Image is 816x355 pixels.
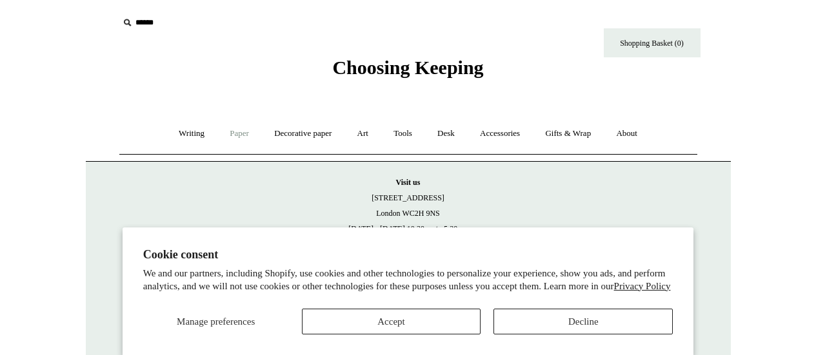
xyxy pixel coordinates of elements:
[218,117,261,151] a: Paper
[143,248,673,262] h2: Cookie consent
[167,117,216,151] a: Writing
[332,67,483,76] a: Choosing Keeping
[604,28,701,57] a: Shopping Basket (0)
[143,309,289,334] button: Manage preferences
[346,117,380,151] a: Art
[468,117,532,151] a: Accessories
[396,178,421,187] strong: Visit us
[533,117,602,151] a: Gifts & Wrap
[143,267,673,293] p: We and our partners, including Shopify, use cookies and other technologies to personalize your ex...
[302,309,481,334] button: Accept
[99,175,718,283] p: [STREET_ADDRESS] London WC2H 9NS [DATE] - [DATE] 10:30am to 5:30pm [DATE] 10.30am to 6pm [DATE] 1...
[382,117,424,151] a: Tools
[177,316,255,327] span: Manage preferences
[332,57,483,78] span: Choosing Keeping
[426,117,466,151] a: Desk
[604,117,649,151] a: About
[493,309,673,334] button: Decline
[263,117,343,151] a: Decorative paper
[614,281,671,291] a: Privacy Policy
